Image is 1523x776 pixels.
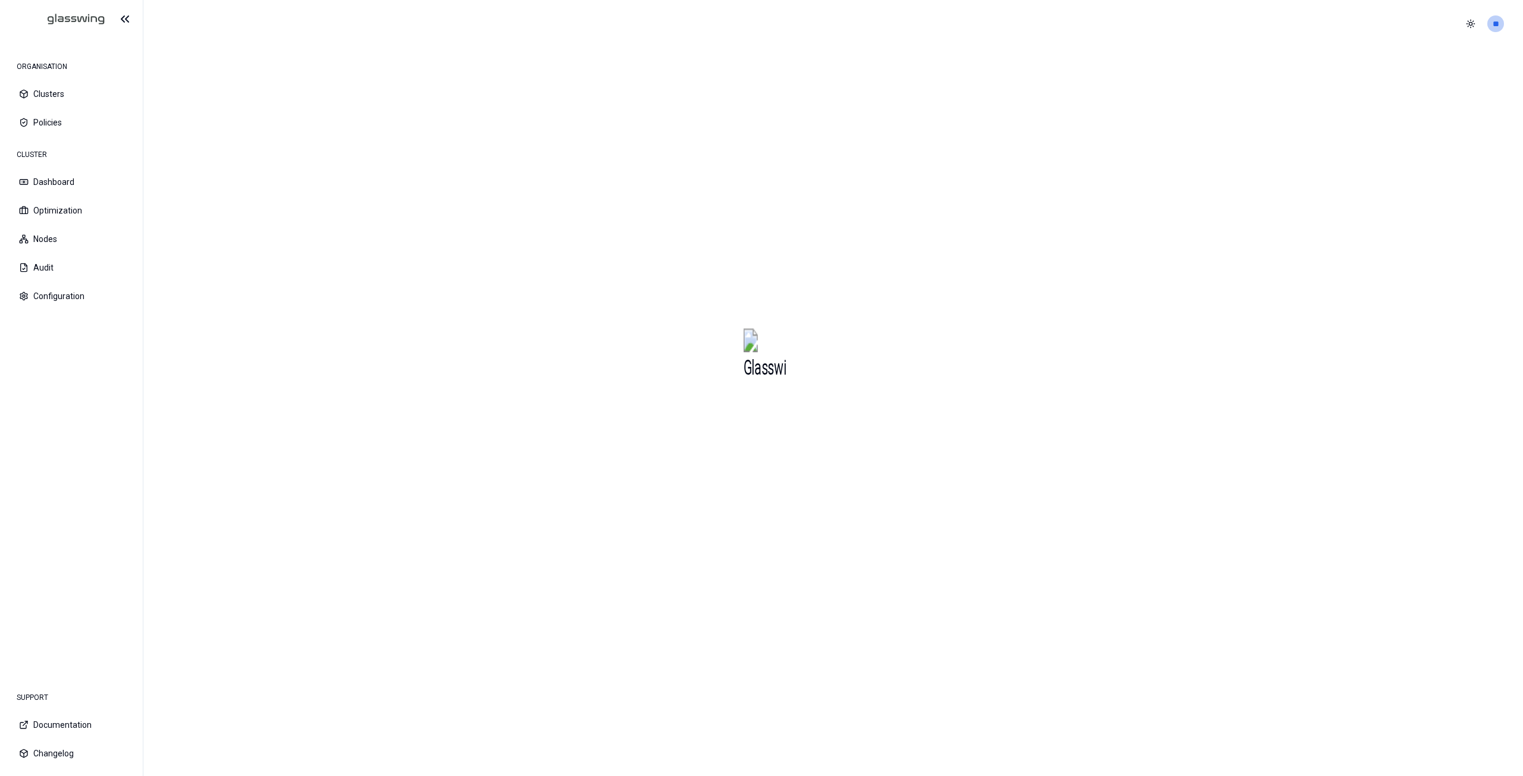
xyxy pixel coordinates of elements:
div: SUPPORT [10,686,133,709]
button: Audit [10,255,133,281]
button: Changelog [10,740,133,766]
div: CLUSTER [10,143,133,166]
button: Optimization [10,197,133,224]
button: Configuration [10,283,133,309]
button: Policies [10,109,133,136]
button: Clusters [10,81,133,107]
div: ORGANISATION [10,55,133,78]
button: Nodes [10,226,133,252]
img: GlassWing [17,5,109,33]
button: Documentation [10,712,133,738]
button: Dashboard [10,169,133,195]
